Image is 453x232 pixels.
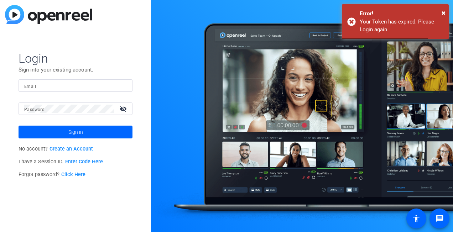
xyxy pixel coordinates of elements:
[19,172,85,178] span: Forgot password?
[19,66,132,74] p: Sign into your existing account.
[412,214,421,223] mat-icon: accessibility
[19,126,132,138] button: Sign in
[442,9,446,17] span: ×
[435,214,444,223] mat-icon: message
[24,81,127,90] input: Enter Email Address
[65,159,103,165] a: Enter Code Here
[5,5,92,24] img: blue-gradient.svg
[360,10,443,18] div: Error!
[68,123,83,141] span: Sign in
[24,107,45,112] mat-label: Password
[19,146,93,152] span: No account?
[61,172,85,178] a: Click Here
[360,18,443,34] div: Your Token has expired. Please Login again
[24,84,36,89] mat-label: Email
[115,104,132,114] mat-icon: visibility_off
[442,7,446,18] button: Close
[19,159,103,165] span: I have a Session ID.
[50,146,93,152] a: Create an Account
[19,51,132,66] span: Login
